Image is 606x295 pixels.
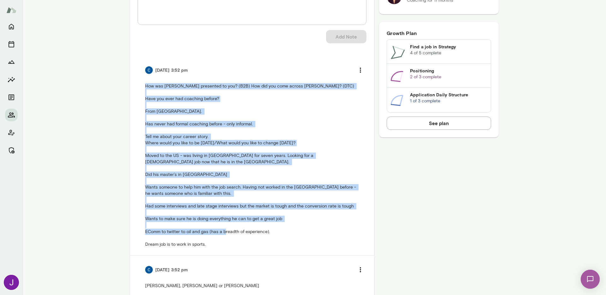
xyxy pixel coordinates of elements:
[387,117,491,130] button: See plan
[155,267,188,273] h6: [DATE] 3:52 pm
[145,266,153,274] img: Chloe Rodman
[410,50,487,56] p: 4 of 5 complete
[145,66,153,74] img: Chloe Rodman
[387,29,491,37] h6: Growth Plan
[354,263,367,276] button: more
[410,44,487,50] h6: Find a job in Strategy
[5,20,18,33] button: Home
[155,67,188,73] h6: [DATE] 3:52 pm
[410,92,487,98] h6: Application Daily Structure
[5,56,18,68] button: Growth Plan
[145,283,359,289] p: [PERSON_NAME], [PERSON_NAME] or [PERSON_NAME]
[5,126,18,139] button: Client app
[5,73,18,86] button: Insights
[4,275,19,290] img: Jocelyn Grodin
[5,38,18,51] button: Sessions
[5,144,18,157] button: Manage
[410,68,487,74] h6: Positioning
[5,91,18,104] button: Documents
[410,74,487,80] p: 2 of 3 complete
[145,83,359,247] p: How was [PERSON_NAME] presented to you? (B2B) How did you come across [PERSON_NAME]? (DTC) Have y...
[410,98,487,104] p: 1 of 3 complete
[5,109,18,121] button: Members
[354,63,367,77] button: more
[6,4,16,16] img: Mento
